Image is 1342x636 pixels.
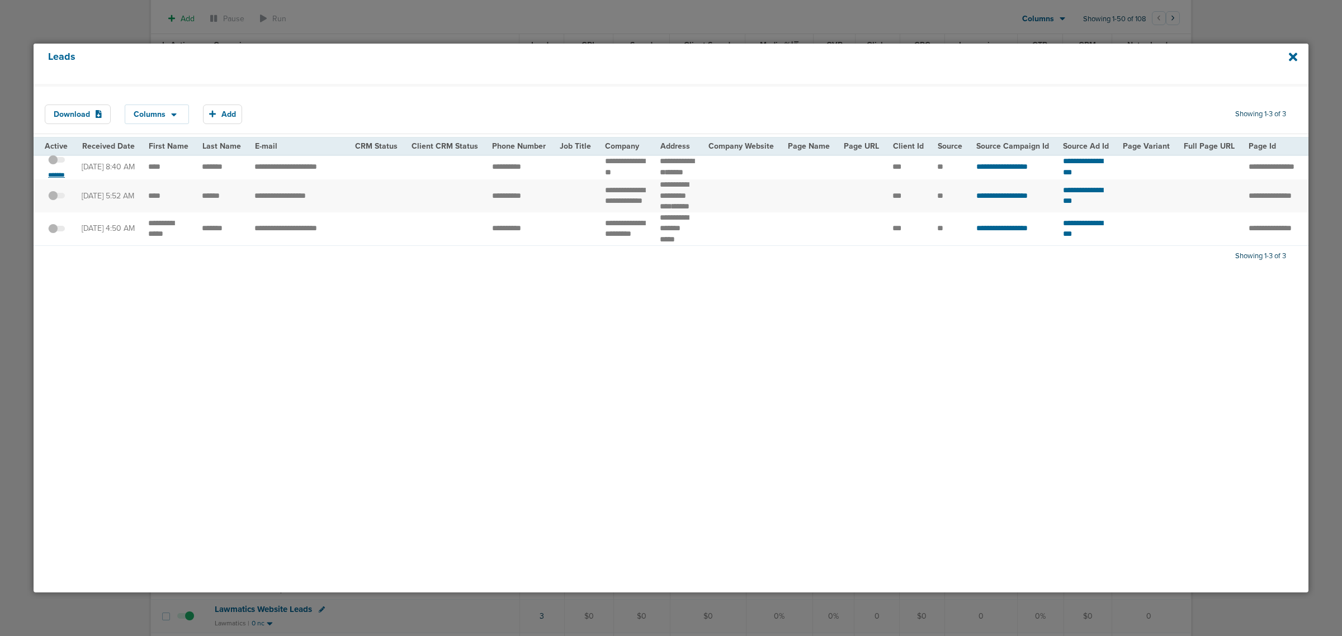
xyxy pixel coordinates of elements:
button: Download [45,105,111,124]
span: Columns [134,111,166,118]
h4: Leads [48,51,1173,77]
span: Active [45,141,68,151]
span: E-mail [255,141,277,151]
th: Company [598,137,654,155]
td: [DATE] 5:52 AM [75,179,141,212]
span: Page URL [844,141,879,151]
span: Showing 1-3 of 3 [1235,110,1286,119]
th: Job Title [553,137,598,155]
th: Company Website [701,137,781,155]
span: Received Date [82,141,135,151]
span: Source Ad Id [1063,141,1109,151]
span: Last Name [202,141,241,151]
th: Page Id [1242,137,1324,155]
button: Add [203,105,242,124]
span: Source Campaign Id [976,141,1049,151]
span: CRM Status [355,141,398,151]
th: Full Page URL [1177,137,1242,155]
span: Client Id [893,141,924,151]
th: Client CRM Status [405,137,485,155]
th: Address [653,137,701,155]
th: Page Variant [1116,137,1177,155]
span: First Name [149,141,188,151]
th: Page Name [781,137,837,155]
span: Source [938,141,962,151]
td: [DATE] 4:50 AM [75,212,141,245]
span: Phone Number [492,141,546,151]
td: [DATE] 8:40 AM [75,154,141,179]
span: Showing 1-3 of 3 [1235,251,1286,261]
span: Add [221,110,236,119]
